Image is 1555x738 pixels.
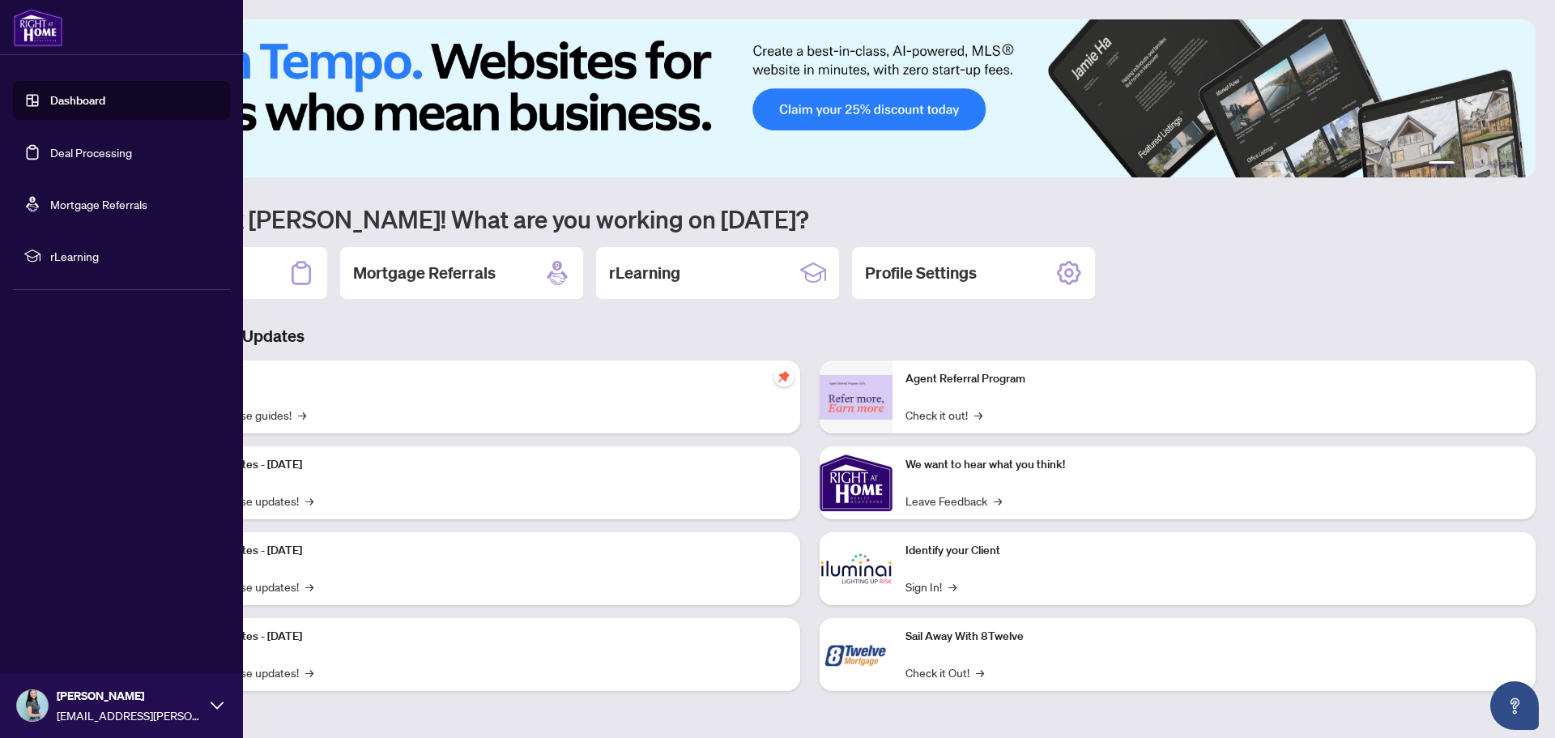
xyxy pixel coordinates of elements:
a: Leave Feedback→ [905,492,1002,510]
button: 5 [1500,161,1506,168]
p: We want to hear what you think! [905,456,1523,474]
img: Agent Referral Program [820,375,893,420]
a: Deal Processing [50,145,132,160]
span: [PERSON_NAME] [57,687,202,705]
button: 1 [1429,161,1455,168]
a: Check it out!→ [905,406,982,424]
span: pushpin [774,367,794,386]
span: → [305,492,313,510]
span: → [994,492,1002,510]
p: Sail Away With 8Twelve [905,628,1523,646]
p: Platform Updates - [DATE] [170,542,787,560]
span: → [305,663,313,681]
button: 2 [1461,161,1468,168]
span: → [974,406,982,424]
p: Platform Updates - [DATE] [170,456,787,474]
img: We want to hear what you think! [820,446,893,519]
p: Platform Updates - [DATE] [170,628,787,646]
span: → [305,578,313,595]
span: → [298,406,306,424]
img: Identify your Client [820,532,893,605]
button: 3 [1474,161,1480,168]
p: Self-Help [170,370,787,388]
img: Sail Away With 8Twelve [820,618,893,691]
h2: Mortgage Referrals [353,262,496,284]
button: 4 [1487,161,1493,168]
h2: Profile Settings [865,262,977,284]
h1: Welcome back [PERSON_NAME]! What are you working on [DATE]? [84,203,1536,234]
button: Open asap [1490,681,1539,730]
img: logo [13,8,63,47]
span: rLearning [50,247,219,265]
span: → [948,578,956,595]
h3: Brokerage & Industry Updates [84,325,1536,348]
a: Check it Out!→ [905,663,984,681]
a: Mortgage Referrals [50,197,147,211]
a: Sign In!→ [905,578,956,595]
span: → [976,663,984,681]
button: 6 [1513,161,1519,168]
img: Slide 0 [84,19,1536,177]
h2: rLearning [609,262,680,284]
p: Identify your Client [905,542,1523,560]
p: Agent Referral Program [905,370,1523,388]
a: Dashboard [50,93,105,108]
span: [EMAIL_ADDRESS][PERSON_NAME][DOMAIN_NAME] [57,706,202,724]
img: Profile Icon [17,690,48,721]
